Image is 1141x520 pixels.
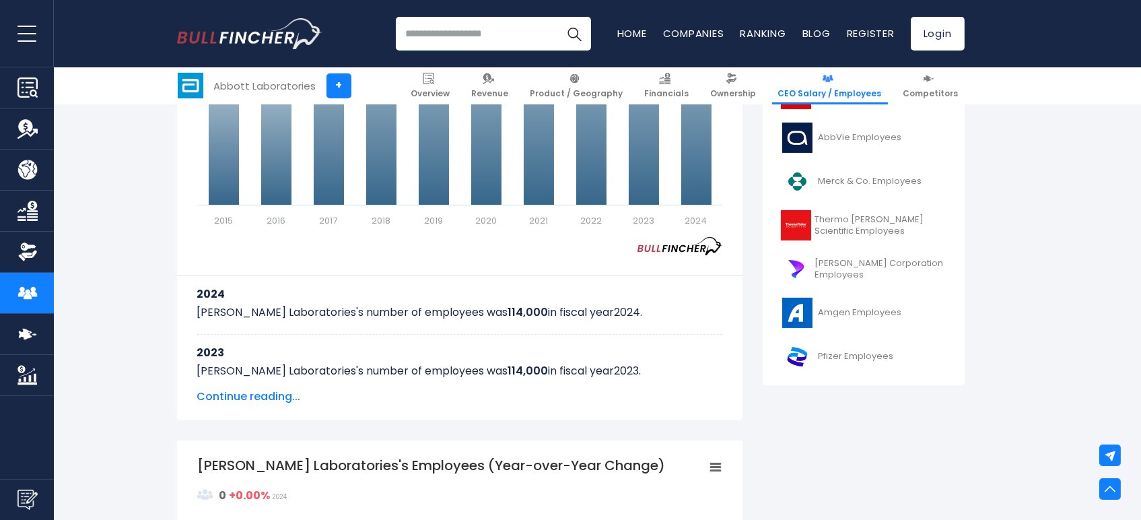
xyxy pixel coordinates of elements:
[705,67,763,104] a: Ownership
[645,88,689,99] span: Financials
[911,17,965,51] a: Login
[847,26,895,40] a: Register
[472,88,509,99] span: Revenue
[18,242,38,262] img: Ownership
[815,83,946,106] span: [PERSON_NAME] & [PERSON_NAME] Employees
[197,389,722,405] span: Continue reading...
[633,214,654,227] text: 2023
[529,214,548,227] text: 2021
[177,18,322,49] img: Bullfincher logo
[773,207,955,244] a: Thermo [PERSON_NAME] Scientific Employees
[524,67,629,104] a: Product / Geography
[326,73,351,98] a: +
[236,488,270,503] strong: 0.00%
[685,214,707,227] text: 2024
[772,67,888,104] a: CEO Salary / Employees
[229,488,270,503] strong: +
[319,214,337,227] text: 2017
[819,307,902,319] span: Amgen Employees
[617,26,647,40] a: Home
[773,338,955,375] a: Pfizer Employees
[466,67,515,104] a: Revenue
[557,17,591,51] button: Search
[773,294,955,331] a: Amgen Employees
[711,88,757,99] span: Ownership
[580,214,602,227] text: 2022
[411,88,450,99] span: Overview
[740,26,786,40] a: Ranking
[615,304,641,320] span: 2024
[530,88,623,99] span: Product / Geography
[781,298,815,328] img: AMGN logo
[197,487,213,503] img: graph_employee_icon.svg
[219,488,226,503] strong: 0
[197,286,722,302] h3: 2024
[177,18,322,49] a: Go to homepage
[214,78,316,94] div: Abbott Laboratories
[897,67,965,104] a: Competitors
[197,344,722,361] h3: 2023
[663,26,724,40] a: Companies
[781,254,811,284] img: DHR logo
[815,258,946,281] span: [PERSON_NAME] Corporation Employees
[819,132,902,143] span: AbbVie Employees
[778,88,882,99] span: CEO Salary / Employees
[773,163,955,200] a: Merck & Co. Employees
[214,214,233,227] text: 2015
[819,351,894,362] span: Pfizer Employees
[424,214,443,227] text: 2019
[475,214,497,227] text: 2020
[197,363,722,379] p: [PERSON_NAME] Laboratories's number of employees was in fiscal year .
[197,456,665,475] tspan: [PERSON_NAME] Laboratories's Employees (Year-over-Year Change)
[781,210,811,240] img: TMO logo
[267,214,285,227] text: 2016
[815,214,946,237] span: Thermo [PERSON_NAME] Scientific Employees
[197,304,722,321] p: [PERSON_NAME] Laboratories's number of employees was in fiscal year .
[178,73,203,98] img: ABT logo
[802,26,831,40] a: Blog
[903,88,959,99] span: Competitors
[773,119,955,156] a: AbbVie Employees
[819,176,922,187] span: Merck & Co. Employees
[773,251,955,288] a: [PERSON_NAME] Corporation Employees
[615,363,639,379] span: 2023
[781,123,815,153] img: ABBV logo
[508,304,549,320] b: 114,000
[405,67,456,104] a: Overview
[272,493,287,500] span: 2024
[372,214,390,227] text: 2018
[508,363,549,379] b: 114,000
[781,342,815,372] img: PFE logo
[639,67,695,104] a: Financials
[781,166,815,197] img: MRK logo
